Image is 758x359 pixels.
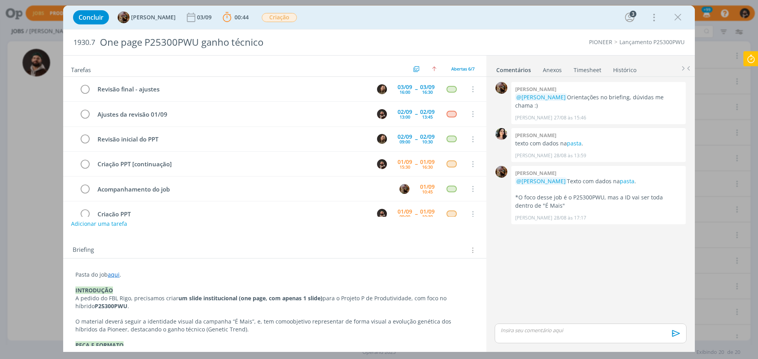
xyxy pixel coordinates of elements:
div: 01/09 [420,159,435,165]
span: Concluir [79,14,103,20]
img: T [495,128,507,140]
div: 10:30 [422,140,433,144]
a: Lançamento P25300PWU [619,38,685,46]
div: 02/09 [398,109,412,115]
div: 09:00 [400,214,410,219]
div: 02/09 [420,134,435,140]
img: J [377,134,387,144]
img: A [495,166,507,178]
p: *O foco desse job é o P25300PWU, mas a ID vai ser toda dentro de "É Mais" [515,193,682,210]
strong: (one page, com apenas 1 slide) [239,294,323,302]
div: 02/09 [420,109,435,115]
a: Histórico [613,63,637,74]
strong: um slide institucional [178,294,237,302]
div: 02/09 [398,134,412,140]
button: 3 [623,11,636,24]
img: A [400,184,409,194]
b: [PERSON_NAME] [515,86,556,93]
b: [PERSON_NAME] [515,132,556,139]
div: Anexos [543,66,562,74]
div: 13:45 [422,115,433,119]
a: pasta [620,177,634,185]
a: PIONEER [589,38,612,46]
span: O material deverá seguir a identidade visual da campanha “É Mais”, e, tem como [75,318,290,325]
b: [PERSON_NAME] [515,169,556,177]
img: D [377,109,387,119]
img: A [118,11,129,23]
div: Revisão final - ajustes [94,84,370,94]
span: -- [415,211,417,217]
button: D [376,158,388,170]
button: J [376,83,388,95]
p: Texto com dados na . [515,177,682,185]
span: Abertas 6/7 [451,66,475,72]
p: [PERSON_NAME] [515,152,552,159]
strong: PEÇA E FORMATO [75,341,124,349]
a: Comentários [496,63,531,74]
p: [PERSON_NAME] [515,214,552,221]
a: Timesheet [573,63,602,74]
span: para o Projeto P de Produtividade, com foco no híbrido [75,294,448,310]
div: 10:30 [422,214,433,219]
div: 01/09 [420,184,435,190]
button: 00:44 [221,11,251,24]
div: Acompanhamento do job [94,184,392,194]
div: 16:30 [422,165,433,169]
img: J [377,84,387,94]
div: 16:00 [400,90,410,94]
span: 28/08 às 17:17 [554,214,586,221]
div: 03/09 [420,84,435,90]
div: 10:45 [422,190,433,194]
div: 01/09 [398,209,412,214]
div: Revisão inicial do PPT [94,134,370,144]
button: Criação [261,13,297,22]
img: D [377,159,387,169]
button: D [376,208,388,220]
div: 13:00 [400,115,410,119]
p: Orientações no briefing, dúvidas me chama :) [515,93,682,110]
a: aqui [108,271,120,278]
div: 01/09 [398,159,412,165]
span: 27/08 às 15:46 [554,114,586,121]
div: Criação PPT [continuação] [94,159,370,169]
span: @[PERSON_NAME] [516,177,566,185]
div: 15:30 [400,165,410,169]
p: [PERSON_NAME] [515,114,552,121]
img: D [377,209,387,219]
button: A [398,183,410,195]
strong: INTRODUÇÃO [75,286,113,294]
p: objetivo representar de forma visual a evolução genética dos híbridos da Pioneer, destacando o ga... [75,318,474,333]
div: One page P25300PWU ganho técnico [97,33,427,52]
div: 3 [630,11,636,17]
span: -- [415,136,417,142]
span: 28/08 às 13:59 [554,152,586,159]
span: 00:44 [235,13,249,21]
button: A[PERSON_NAME] [118,11,176,23]
span: Briefing [73,245,94,255]
div: 16:30 [422,90,433,94]
div: dialog [63,6,695,352]
img: arrow-up.svg [432,67,437,71]
div: Ajustes da revisão 01/09 [94,110,370,119]
img: A [495,82,507,94]
button: J [376,133,388,145]
button: D [376,108,388,120]
button: Concluir [73,10,109,24]
div: 03/09 [197,15,213,20]
span: 1930.7 [73,38,95,47]
div: 01/09 [420,209,435,214]
a: pasta [567,140,582,147]
span: [PERSON_NAME] [131,15,176,20]
p: A pedido do FBL Rigo, precisamos criar [75,294,474,310]
strong: P25300PWU [95,302,128,310]
span: -- [415,161,417,167]
span: Tarefas [71,64,91,74]
button: Adicionar uma tarefa [71,217,128,231]
div: 09:00 [400,140,410,144]
span: @[PERSON_NAME] [516,93,566,101]
div: 03/09 [398,84,412,90]
div: Criação PPT [94,209,370,219]
span: Criação [262,13,297,22]
p: texto com dados na . [515,140,682,147]
span: . [128,302,129,310]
